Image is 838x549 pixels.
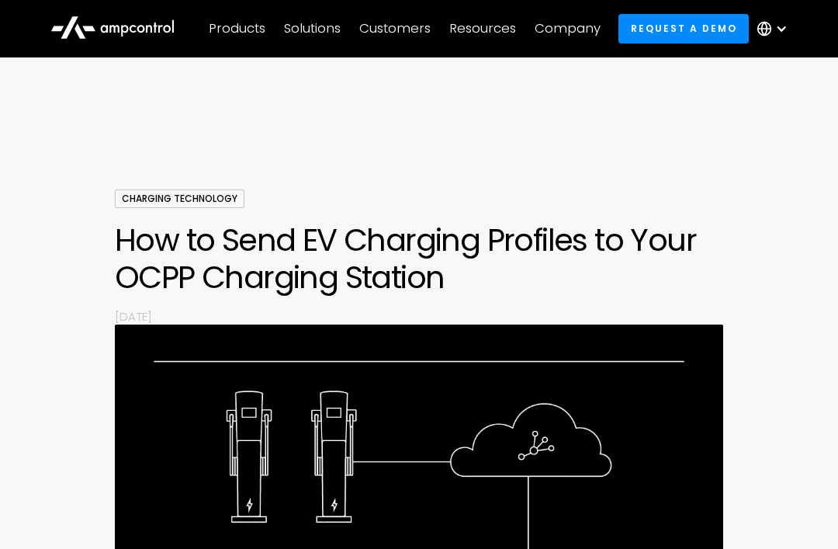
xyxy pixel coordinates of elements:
[449,20,516,37] div: Resources
[618,14,749,43] a: Request a demo
[359,20,431,37] div: Customers
[115,308,723,325] p: [DATE]
[284,20,341,37] div: Solutions
[115,221,723,296] h1: How to Send EV Charging Profiles to Your OCPP Charging Station
[209,20,265,37] div: Products
[115,189,244,208] div: Charging Technology
[535,20,601,37] div: Company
